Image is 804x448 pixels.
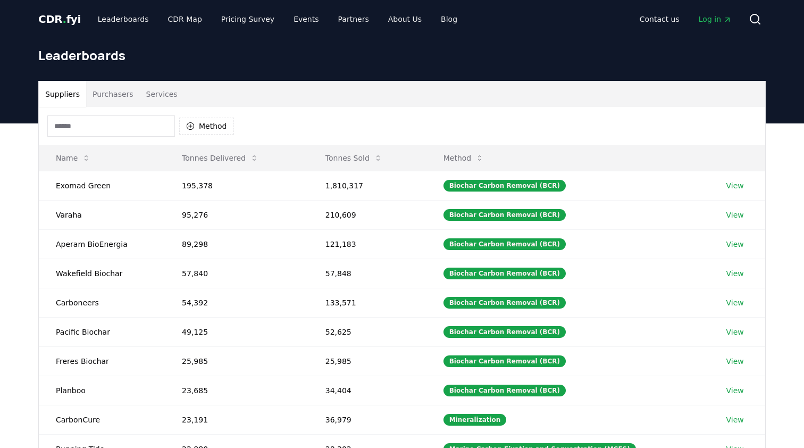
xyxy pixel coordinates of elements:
[726,210,744,220] a: View
[726,327,744,337] a: View
[173,147,267,169] button: Tonnes Delivered
[443,238,566,250] div: Biochar Carbon Removal (BCR)
[443,180,566,192] div: Biochar Carbon Removal (BCR)
[165,376,308,405] td: 23,685
[308,346,426,376] td: 25,985
[213,10,283,29] a: Pricing Survey
[631,10,740,29] nav: Main
[308,288,426,317] td: 133,571
[39,288,165,317] td: Carboneers
[89,10,157,29] a: Leaderboards
[726,385,744,396] a: View
[308,376,426,405] td: 34,404
[39,405,165,434] td: CarbonCure
[443,326,566,338] div: Biochar Carbon Removal (BCR)
[39,376,165,405] td: Planboo
[308,259,426,288] td: 57,848
[38,47,766,64] h1: Leaderboards
[63,13,66,26] span: .
[165,346,308,376] td: 25,985
[308,171,426,200] td: 1,810,317
[165,229,308,259] td: 89,298
[380,10,430,29] a: About Us
[165,317,308,346] td: 49,125
[443,355,566,367] div: Biochar Carbon Removal (BCR)
[86,81,140,107] button: Purchasers
[443,209,566,221] div: Biochar Carbon Removal (BCR)
[140,81,184,107] button: Services
[179,118,234,135] button: Method
[443,268,566,279] div: Biochar Carbon Removal (BCR)
[39,171,165,200] td: Exomad Green
[443,414,507,426] div: Mineralization
[39,317,165,346] td: Pacific Biochar
[690,10,740,29] a: Log in
[38,12,81,27] a: CDR.fyi
[726,180,744,191] a: View
[631,10,688,29] a: Contact us
[165,200,308,229] td: 95,276
[443,385,566,396] div: Biochar Carbon Removal (BCR)
[726,356,744,367] a: View
[89,10,466,29] nav: Main
[39,346,165,376] td: Freres Biochar
[699,14,732,24] span: Log in
[308,200,426,229] td: 210,609
[285,10,327,29] a: Events
[39,200,165,229] td: Varaha
[330,10,378,29] a: Partners
[726,268,744,279] a: View
[435,147,493,169] button: Method
[317,147,391,169] button: Tonnes Sold
[308,405,426,434] td: 36,979
[165,405,308,434] td: 23,191
[165,259,308,288] td: 57,840
[47,147,99,169] button: Name
[38,13,81,26] span: CDR fyi
[39,259,165,288] td: Wakefield Biochar
[432,10,466,29] a: Blog
[308,317,426,346] td: 52,625
[308,229,426,259] td: 121,183
[165,171,308,200] td: 195,378
[160,10,211,29] a: CDR Map
[165,288,308,317] td: 54,392
[726,239,744,250] a: View
[726,297,744,308] a: View
[443,297,566,309] div: Biochar Carbon Removal (BCR)
[726,414,744,425] a: View
[39,229,165,259] td: Aperam BioEnergia
[39,81,86,107] button: Suppliers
